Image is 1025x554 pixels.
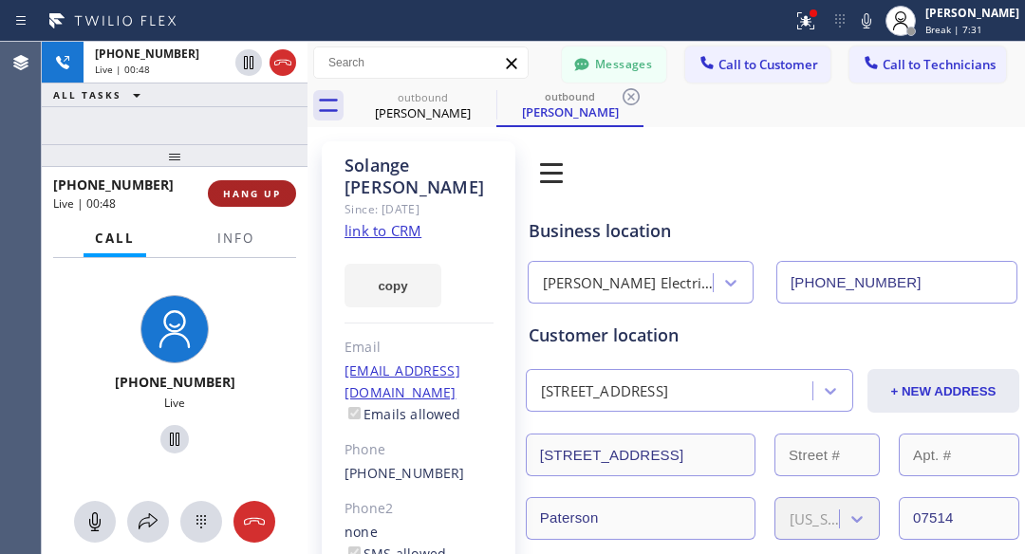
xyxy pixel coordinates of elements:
[345,221,421,240] a: link to CRM
[718,56,818,73] span: Call to Customer
[526,497,755,540] input: City
[883,56,996,73] span: Call to Technicians
[115,373,235,391] span: [PHONE_NUMBER]
[180,501,222,543] button: Open dialpad
[217,230,254,247] span: Info
[867,369,1019,413] button: + NEW ADDRESS
[345,464,465,482] a: [PHONE_NUMBER]
[351,104,494,121] div: [PERSON_NAME]
[53,175,174,194] span: [PHONE_NUMBER]
[498,89,642,103] div: outbound
[345,155,494,198] div: Solange [PERSON_NAME]
[899,497,1019,540] input: ZIP
[498,103,642,120] div: [PERSON_NAME]
[314,47,528,78] input: Search
[127,501,169,543] button: Open directory
[345,361,460,401] a: [EMAIL_ADDRESS][DOMAIN_NAME]
[498,84,642,125] div: Solange Trujillo
[899,434,1019,476] input: Apt. #
[233,501,275,543] button: Hang up
[345,405,461,423] label: Emails allowed
[345,439,494,461] div: Phone
[208,180,296,207] button: HANG UP
[235,49,262,76] button: Hold Customer
[526,434,755,476] input: Address
[774,434,880,476] input: Street #
[541,380,668,402] div: [STREET_ADDRESS]
[53,88,121,102] span: ALL TASKS
[345,337,494,359] div: Email
[543,272,715,294] div: [PERSON_NAME] Electric Inc
[223,187,281,200] span: HANG UP
[562,46,666,83] button: Messages
[525,146,578,199] img: 0z2ufo+1LK1lpbjt5drc1XD0bnnlpun5fRe3jBXTlaPqG+JvTQggABAgRuCwj6M7qMMI5mZPQW9JGuOgECBAj8BAT92W+QEcb...
[529,218,1016,244] div: Business location
[348,407,361,419] input: Emails allowed
[345,498,494,520] div: Phone2
[74,501,116,543] button: Mute
[95,63,150,76] span: Live | 00:48
[95,46,199,62] span: [PHONE_NUMBER]
[53,195,116,212] span: Live | 00:48
[160,425,189,453] button: Hold Customer
[853,8,880,34] button: Mute
[529,323,1016,348] div: Customer location
[685,46,830,83] button: Call to Customer
[351,84,494,127] div: Solange Trujillo
[42,83,159,106] button: ALL TASKS
[164,395,185,411] span: Live
[95,230,135,247] span: Call
[84,220,146,257] button: Call
[849,46,1006,83] button: Call to Technicians
[345,198,494,220] div: Since: [DATE]
[351,90,494,104] div: outbound
[345,264,441,307] button: copy
[270,49,296,76] button: Hang up
[925,23,982,36] span: Break | 7:31
[206,220,266,257] button: Info
[925,5,1019,21] div: [PERSON_NAME]
[776,261,1017,304] input: Phone Number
